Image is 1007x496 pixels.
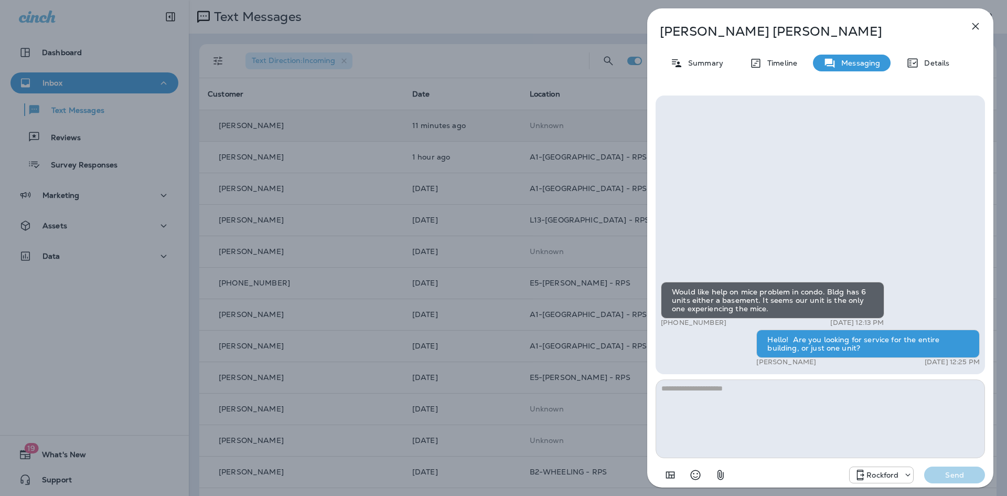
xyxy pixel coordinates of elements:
p: [PERSON_NAME] [756,358,816,366]
div: Would like help on mice problem in condo. Bldg has 6 units either a basement. It seems our unit i... [661,282,884,319]
div: +1 (815) 205-1260 [850,469,913,481]
p: Timeline [762,59,797,67]
p: [DATE] 12:25 PM [925,358,980,366]
p: Details [919,59,949,67]
button: Add in a premade template [660,465,681,486]
p: [PHONE_NUMBER] [661,319,726,327]
button: Select an emoji [685,465,706,486]
div: Hello! Are you looking for service for the entire building, or just one unit? [756,330,980,358]
p: [DATE] 12:13 PM [830,319,884,327]
p: Summary [683,59,723,67]
p: [PERSON_NAME] [PERSON_NAME] [660,24,946,39]
p: Rockford [866,471,898,479]
p: Messaging [836,59,880,67]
